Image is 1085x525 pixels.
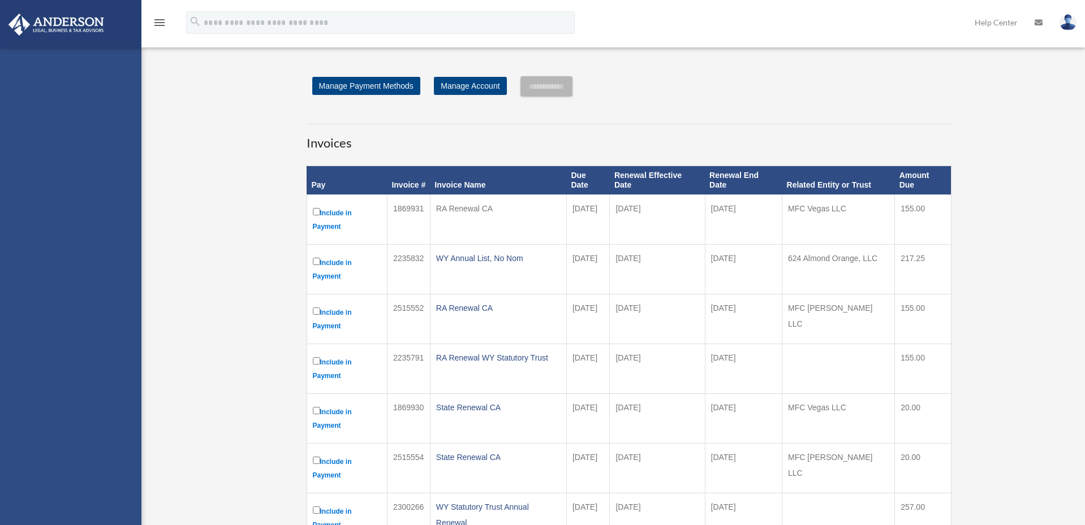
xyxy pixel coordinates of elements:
[313,454,381,482] label: Include in Payment
[387,294,430,344] td: 2515552
[313,258,320,265] input: Include in Payment
[610,393,705,443] td: [DATE]
[566,294,610,344] td: [DATE]
[436,300,561,316] div: RA Renewal CA
[436,201,561,216] div: RA Renewal CA
[782,166,895,195] th: Related Entity or Trust
[782,443,895,493] td: MFC [PERSON_NAME] LLC
[436,449,561,465] div: State Renewal CA
[313,307,320,315] input: Include in Payment
[436,250,561,266] div: WY Annual List, No Nom
[782,294,895,344] td: MFC [PERSON_NAME] LLC
[313,355,381,383] label: Include in Payment
[566,393,610,443] td: [DATE]
[610,194,705,244] td: [DATE]
[313,305,381,333] label: Include in Payment
[153,16,166,29] i: menu
[313,405,381,432] label: Include in Payment
[782,244,895,294] td: 624 Almond Orange, LLC
[307,166,387,195] th: Pay
[436,400,561,415] div: State Renewal CA
[387,443,430,493] td: 2515554
[895,194,951,244] td: 155.00
[189,15,201,28] i: search
[705,393,782,443] td: [DATE]
[782,194,895,244] td: MFC Vegas LLC
[705,244,782,294] td: [DATE]
[895,294,951,344] td: 155.00
[313,407,320,414] input: Include in Payment
[5,14,107,36] img: Anderson Advisors Platinum Portal
[705,344,782,393] td: [DATE]
[313,206,381,233] label: Include in Payment
[312,77,420,95] a: Manage Payment Methods
[610,443,705,493] td: [DATE]
[895,166,951,195] th: Amount Due
[610,166,705,195] th: Renewal Effective Date
[566,443,610,493] td: [DATE]
[387,344,430,393] td: 2235791
[895,443,951,493] td: 20.00
[705,443,782,493] td: [DATE]
[436,350,561,366] div: RA Renewal WY Statutory Trust
[387,166,430,195] th: Invoice #
[610,294,705,344] td: [DATE]
[313,457,320,464] input: Include in Payment
[153,20,166,29] a: menu
[566,344,610,393] td: [DATE]
[387,244,430,294] td: 2235832
[566,166,610,195] th: Due Date
[387,393,430,443] td: 1869930
[705,294,782,344] td: [DATE]
[313,357,320,365] input: Include in Payment
[430,166,566,195] th: Invoice Name
[566,194,610,244] td: [DATE]
[566,244,610,294] td: [DATE]
[782,393,895,443] td: MFC Vegas LLC
[1060,14,1077,31] img: User Pic
[307,124,951,152] h3: Invoices
[313,506,320,514] input: Include in Payment
[610,344,705,393] td: [DATE]
[895,393,951,443] td: 20.00
[387,194,430,244] td: 1869931
[313,208,320,215] input: Include in Payment
[895,344,951,393] td: 155.00
[610,244,705,294] td: [DATE]
[313,255,381,283] label: Include in Payment
[895,244,951,294] td: 217.25
[705,166,782,195] th: Renewal End Date
[434,77,506,95] a: Manage Account
[705,194,782,244] td: [DATE]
